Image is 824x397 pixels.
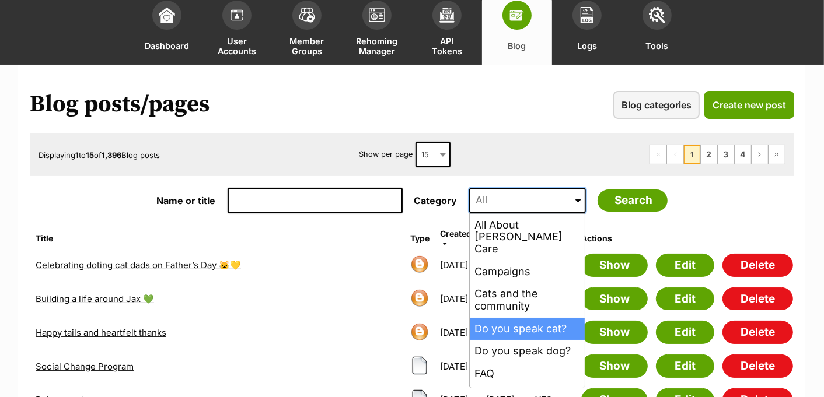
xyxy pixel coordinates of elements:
a: Delete [722,254,793,277]
span: User Accounts [217,36,257,56]
span: 15 [417,146,441,163]
img: members-icon-d6bcda0bfb97e5ba05b48644448dc2971f67d37433e5abca221da40c41542bd5.svg [229,7,245,23]
span: Page 1 [684,145,700,164]
img: group-profile-icon-3fa3cf56718a62981997c0bc7e787c4b2cf8bcc04b72c1350f741eb67cf2f40e.svg [369,8,385,22]
a: Edit [656,287,714,311]
li: Do you speak cat? [470,318,585,340]
span: Dashboard [145,36,189,56]
img: blog-icon-602535998e1b9af7d3fbb337315d32493adccdcdd5913876e2c9cc7040b7a11a.png [410,289,429,307]
span: Create new post [713,98,786,112]
img: team-members-icon-5396bd8760b3fe7c0b43da4ab00e1e3bb1a5d9ba89233759b79545d2d3fc5d0d.svg [299,8,315,23]
img: blog-icon-602535998e1b9af7d3fbb337315d32493adccdcdd5913876e2c9cc7040b7a11a.png [410,255,429,273]
a: Happy tails and heartfelt thanks [36,327,166,338]
a: Last page [769,145,785,164]
a: Edit [656,321,714,344]
img: logs-icon-5bf4c29380941ae54b88474b1138927238aebebbc450bc62c8517511492d5a22.svg [579,7,595,23]
span: Member Groups [287,36,327,56]
a: Social Change Program [36,361,134,372]
input: All [469,188,586,213]
td: [DATE] [435,316,480,349]
strong: 1 [75,150,79,160]
img: tools-icon-677f8b7d46040df57c17cb185196fc8e01b2b03676c49af7ba82c462532e62ee.svg [649,7,665,23]
img: page-8cf7a5289f02e0c2b5f8dc5de0237df17cfcfa729664cde18d3315915f9bc964.png [410,356,429,375]
span: First page [650,145,666,164]
label: Category [414,195,458,206]
th: Type [406,229,434,248]
img: blog-icon-602535998e1b9af7d3fbb337315d32493adccdcdd5913876e2c9cc7040b7a11a.png [410,322,429,341]
li: FAQ [470,363,585,385]
span: API Tokens [427,36,467,56]
a: Delete [722,321,793,344]
img: blogs-icon-e71fceff818bbaa76155c998696f2ea9b8fc06abc828b24f45ee82a475c2fd99.svg [509,7,525,23]
span: 15 [416,142,451,167]
a: Delete [722,287,793,311]
a: Blog categories [613,91,700,119]
li: All About [PERSON_NAME] Care [470,214,585,261]
a: Celebrating doting cat dads on Father’s Day 🐱💛 [36,259,241,270]
a: Created [440,229,472,248]
a: Page 3 [718,145,734,164]
li: Cats and the community [470,283,585,317]
span: Blog [508,36,526,56]
label: Name or title [157,195,216,206]
a: Create new post [704,91,794,119]
a: Show [581,354,648,378]
span: Tools [646,36,669,56]
nav: Pagination [650,145,785,164]
img: api-icon-849e3a9e6f871e3acf1f60245d25b4cd0aad652aa5f5372336901a6a67317bd8.svg [439,7,455,23]
li: Campaigns [470,261,585,283]
span: Blog categories [622,98,692,112]
a: Delete [722,354,793,378]
th: Actions [581,229,793,248]
li: Do you speak dog? [470,340,585,363]
a: Next page [752,145,768,164]
h1: Blog posts/pages [30,91,210,118]
a: Building a life around Jax 💚 [36,293,154,304]
a: Show [581,254,648,277]
img: dashboard-icon-eb2f2d2d3e046f16d808141f083e7271f6b2e854fb5c12c21221c1fb7104beca.svg [159,7,175,23]
span: Logs [577,36,597,56]
a: Show [581,321,648,344]
th: Title [31,229,404,248]
a: Page 2 [701,145,717,164]
a: Edit [656,254,714,277]
span: Previous page [667,145,683,164]
span: Rehoming Manager [357,36,398,56]
strong: 1,396 [102,150,121,160]
span: Displaying to of Blog posts [39,150,160,160]
span: Created [440,229,472,238]
label: Show per page [359,150,413,159]
a: Page 4 [735,145,751,164]
input: Search [598,189,668,212]
strong: 15 [86,150,94,160]
a: Show [581,287,648,311]
td: [DATE] [435,249,480,282]
td: [DATE] [435,283,480,315]
a: Edit [656,354,714,378]
td: [DATE] [435,350,480,382]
